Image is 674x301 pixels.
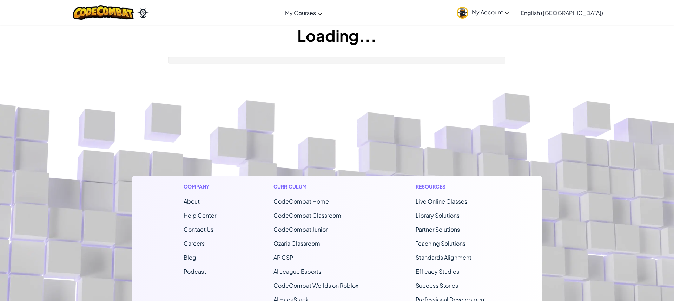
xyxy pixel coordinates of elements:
img: avatar [457,7,468,19]
a: CodeCombat Classroom [273,212,341,219]
a: Blog [184,254,196,261]
span: My Account [472,8,509,16]
a: AP CSP [273,254,293,261]
span: Contact Us [184,226,213,233]
a: About [184,198,200,205]
a: Help Center [184,212,216,219]
img: Ozaria [137,7,148,18]
a: Efficacy Studies [416,268,459,275]
a: Library Solutions [416,212,460,219]
img: CodeCombat logo [73,5,134,20]
span: CodeCombat Home [273,198,329,205]
a: Podcast [184,268,206,275]
a: English ([GEOGRAPHIC_DATA]) [517,3,607,22]
a: Teaching Solutions [416,240,465,247]
a: Live Online Classes [416,198,467,205]
a: Standards Alignment [416,254,471,261]
h1: Company [184,183,216,190]
span: My Courses [285,9,316,16]
span: English ([GEOGRAPHIC_DATA]) [521,9,603,16]
a: AI League Esports [273,268,321,275]
h1: Resources [416,183,490,190]
a: Ozaria Classroom [273,240,320,247]
a: Success Stories [416,282,458,289]
a: Careers [184,240,205,247]
a: CodeCombat Worlds on Roblox [273,282,358,289]
a: My Account [453,1,513,23]
h1: Curriculum [273,183,358,190]
a: CodeCombat Junior [273,226,328,233]
a: My Courses [282,3,326,22]
a: Partner Solutions [416,226,460,233]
